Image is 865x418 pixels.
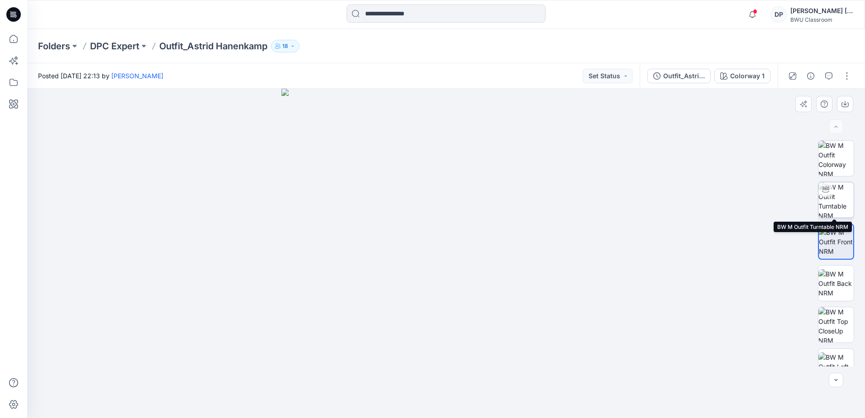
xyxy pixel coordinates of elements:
div: DP [770,6,787,23]
img: BW M Outfit Colorway NRM [818,141,854,176]
div: [PERSON_NAME] [PERSON_NAME] [790,5,854,16]
span: Posted [DATE] 22:13 by [38,71,163,81]
div: BWU Classroom [790,16,854,23]
button: 18 [271,40,299,52]
img: eyJhbGciOiJIUzI1NiIsImtpZCI6IjAiLCJzbHQiOiJzZXMiLCJ0eXAiOiJKV1QifQ.eyJkYXRhIjp7InR5cGUiOiJzdG9yYW... [281,89,611,418]
img: BW M Outfit Turntable NRM [818,182,854,218]
div: Outfit_Astrid Hanenkamp [663,71,705,81]
div: Colorway 1 [730,71,765,81]
button: Colorway 1 [714,69,770,83]
button: Outfit_Astrid Hanenkamp [647,69,711,83]
p: Outfit_Astrid Hanenkamp [159,40,267,52]
img: BW M Outfit Left NRM [818,352,854,381]
a: Folders [38,40,70,52]
a: DPC Expert [90,40,139,52]
img: BW M Outfit Back NRM [818,269,854,298]
img: BW M Outfit Front NRM [819,228,853,256]
img: BW M Outfit Top CloseUp NRM [818,307,854,342]
p: 18 [282,41,288,51]
button: Details [803,69,818,83]
a: [PERSON_NAME] [111,72,163,80]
